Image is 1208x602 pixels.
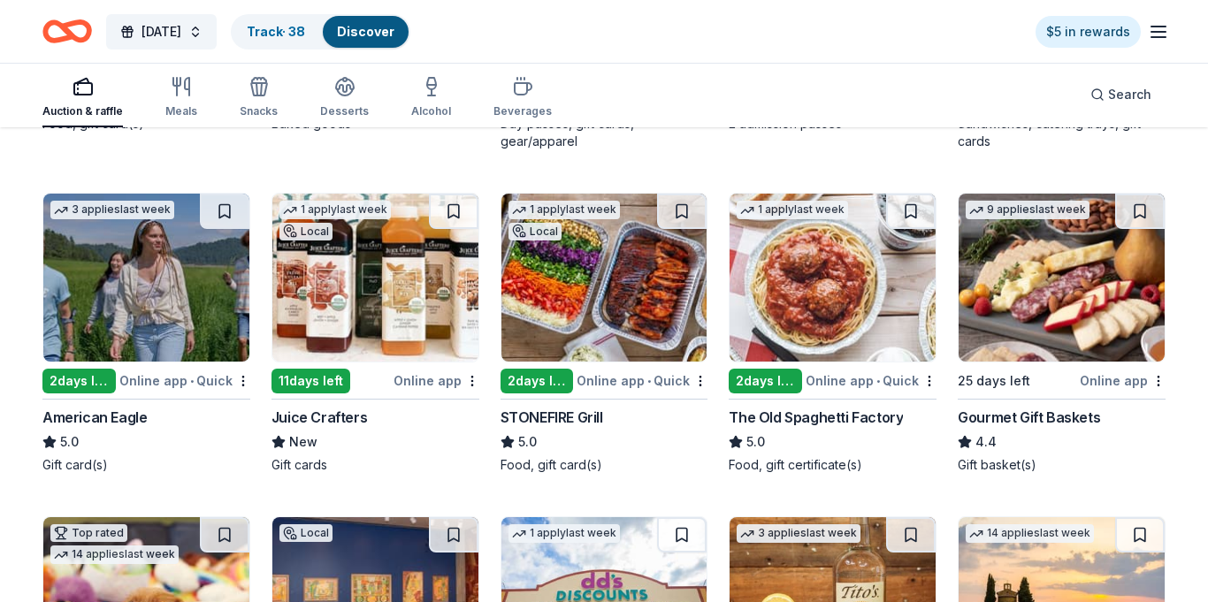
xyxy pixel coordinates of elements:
[493,104,552,118] div: Beverages
[729,407,903,428] div: The Old Spaghetti Factory
[730,194,936,362] img: Image for The Old Spaghetti Factory
[966,201,1089,219] div: 9 applies last week
[1076,77,1166,112] button: Search
[394,370,479,392] div: Online app
[501,194,707,362] img: Image for STONEFIRE Grill
[271,407,367,428] div: Juice Crafters
[958,115,1166,150] div: Sandwiches, catering trays, gift cards
[647,374,651,388] span: •
[729,369,802,393] div: 2 days left
[959,194,1165,362] img: Image for Gourmet Gift Baskets
[42,407,147,428] div: American Eagle
[501,193,708,474] a: Image for STONEFIRE Grill1 applylast weekLocal2days leftOnline app•QuickSTONEFIRE Grill5.0Food, g...
[966,524,1094,543] div: 14 applies last week
[518,431,537,453] span: 5.0
[337,24,394,39] a: Discover
[958,407,1100,428] div: Gourmet Gift Baskets
[231,14,410,50] button: Track· 38Discover
[240,104,278,118] div: Snacks
[42,69,123,127] button: Auction & raffle
[141,21,181,42] span: [DATE]
[272,194,478,362] img: Image for Juice Crafters
[42,369,116,393] div: 2 days left
[737,201,848,219] div: 1 apply last week
[42,11,92,52] a: Home
[501,407,603,428] div: STONEFIRE Grill
[876,374,880,388] span: •
[279,223,333,240] div: Local
[1036,16,1141,48] a: $5 in rewards
[279,201,391,219] div: 1 apply last week
[43,194,249,362] img: Image for American Eagle
[247,24,305,39] a: Track· 38
[271,193,479,474] a: Image for Juice Crafters1 applylast weekLocal11days leftOnline appJuice CraftersNewGift cards
[279,524,333,542] div: Local
[493,69,552,127] button: Beverages
[746,431,765,453] span: 5.0
[320,69,369,127] button: Desserts
[958,193,1166,474] a: Image for Gourmet Gift Baskets9 applieslast week25 days leftOnline appGourmet Gift Baskets4.4Gift...
[508,223,562,240] div: Local
[737,524,860,543] div: 3 applies last week
[190,374,194,388] span: •
[119,370,250,392] div: Online app Quick
[42,104,123,118] div: Auction & raffle
[958,370,1030,392] div: 25 days left
[106,14,217,50] button: [DATE]
[1080,370,1166,392] div: Online app
[508,524,620,543] div: 1 apply last week
[165,69,197,127] button: Meals
[411,69,451,127] button: Alcohol
[50,201,174,219] div: 3 applies last week
[577,370,707,392] div: Online app Quick
[806,370,937,392] div: Online app Quick
[501,115,708,150] div: Day passes, gift cards, gear/apparel
[729,456,937,474] div: Food, gift certificate(s)
[501,369,574,393] div: 2 days left
[508,201,620,219] div: 1 apply last week
[1108,84,1151,105] span: Search
[271,369,350,393] div: 11 days left
[42,193,250,474] a: Image for American Eagle3 applieslast week2days leftOnline app•QuickAmerican Eagle5.0Gift card(s)
[271,456,479,474] div: Gift cards
[411,104,451,118] div: Alcohol
[60,431,79,453] span: 5.0
[240,69,278,127] button: Snacks
[320,104,369,118] div: Desserts
[289,431,317,453] span: New
[501,456,708,474] div: Food, gift card(s)
[42,456,250,474] div: Gift card(s)
[975,431,997,453] span: 4.4
[50,545,179,564] div: 14 applies last week
[50,524,127,542] div: Top rated
[165,104,197,118] div: Meals
[729,193,937,474] a: Image for The Old Spaghetti Factory1 applylast week2days leftOnline app•QuickThe Old Spaghetti Fa...
[958,456,1166,474] div: Gift basket(s)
